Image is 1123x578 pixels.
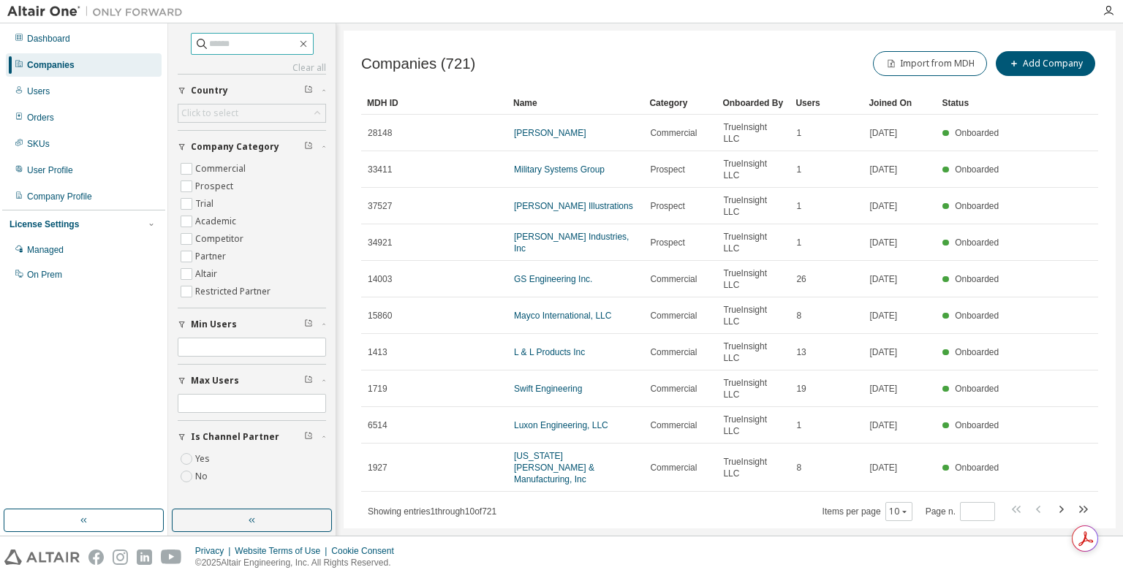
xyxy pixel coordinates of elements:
span: 1927 [368,462,387,474]
label: Prospect [195,178,236,195]
span: 1 [796,419,801,431]
span: Onboarded [955,164,999,175]
span: [DATE] [869,419,897,431]
span: 26 [796,273,806,285]
div: Managed [27,244,64,256]
img: altair_logo.svg [4,550,80,565]
button: Max Users [178,365,326,397]
div: Users [27,85,50,97]
span: Min Users [191,319,237,330]
div: Click to select [178,104,325,122]
span: Onboarded [955,274,999,284]
button: Add Company [996,51,1095,76]
span: Commercial [650,462,697,474]
span: Country [191,85,228,96]
div: Onboarded By [722,91,784,115]
div: Status [942,91,1003,115]
a: Luxon Engineering, LLC [514,420,608,430]
span: [DATE] [869,237,897,248]
span: TrueInsight LLC [723,377,783,400]
span: 33411 [368,164,392,175]
span: Clear filter [304,375,313,387]
span: TrueInsight LLC [723,194,783,218]
button: Country [178,75,326,107]
span: TrueInsight LLC [723,267,783,291]
div: On Prem [27,269,62,281]
span: Companies (721) [361,56,475,72]
span: TrueInsight LLC [723,231,783,254]
a: [PERSON_NAME] Illustrations [514,201,633,211]
span: 1719 [368,383,387,395]
span: [DATE] [869,273,897,285]
a: [PERSON_NAME] Industries, Inc [514,232,629,254]
span: 1413 [368,346,387,358]
p: © 2025 Altair Engineering, Inc. All Rights Reserved. [195,557,403,569]
div: SKUs [27,138,50,150]
span: Is Channel Partner [191,431,279,443]
button: Import from MDH [873,51,987,76]
span: TrueInsight LLC [723,414,783,437]
a: Mayco International, LLC [514,311,611,321]
div: Click to select [181,107,238,119]
span: TrueInsight LLC [723,121,783,145]
span: Onboarded [955,463,999,473]
span: 1 [796,127,801,139]
div: Name [513,91,638,115]
label: Partner [195,248,229,265]
div: User Profile [27,164,73,176]
label: Trial [195,195,216,213]
span: Commercial [650,273,697,285]
span: 37527 [368,200,392,212]
label: Commercial [195,160,249,178]
img: youtube.svg [161,550,182,565]
button: 10 [889,506,909,517]
span: 13 [796,346,806,358]
span: Commercial [650,346,697,358]
span: 1 [796,237,801,248]
span: Commercial [650,127,697,139]
span: [DATE] [869,200,897,212]
a: L & L Products Inc [514,347,585,357]
span: Onboarded [955,201,999,211]
span: 1 [796,200,801,212]
a: Military Systems Group [514,164,605,175]
label: Altair [195,265,220,283]
span: Page n. [926,502,995,521]
div: License Settings [10,218,79,230]
div: Category [649,91,711,115]
span: Commercial [650,383,697,395]
span: 6514 [368,419,387,431]
span: Clear filter [304,85,313,96]
a: [PERSON_NAME] [514,128,586,138]
span: Showing entries 1 through 10 of 721 [368,506,496,517]
img: Altair One [7,4,190,19]
div: MDH ID [367,91,502,115]
span: 8 [796,310,801,322]
span: Prospect [650,237,684,248]
span: TrueInsight LLC [723,341,783,364]
img: instagram.svg [113,550,128,565]
label: Yes [195,450,213,468]
span: Onboarded [955,420,999,430]
div: Company Profile [27,191,92,202]
span: Onboarded [955,311,999,321]
label: Restricted Partner [195,283,273,300]
span: 1 [796,164,801,175]
span: Commercial [650,419,697,431]
span: [DATE] [869,346,897,358]
span: Prospect [650,200,684,212]
label: Competitor [195,230,246,248]
span: Clear filter [304,141,313,153]
label: Academic [195,213,239,230]
div: Privacy [195,545,235,557]
a: Swift Engineering [514,384,582,394]
span: [DATE] [869,462,897,474]
a: GS Engineering Inc. [514,274,592,284]
span: Max Users [191,375,239,387]
div: Companies [27,59,75,71]
div: Website Terms of Use [235,545,331,557]
span: Onboarded [955,237,999,248]
button: Is Channel Partner [178,421,326,453]
span: [DATE] [869,127,897,139]
a: [US_STATE] [PERSON_NAME] & Manufacturing, Inc [514,451,594,484]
